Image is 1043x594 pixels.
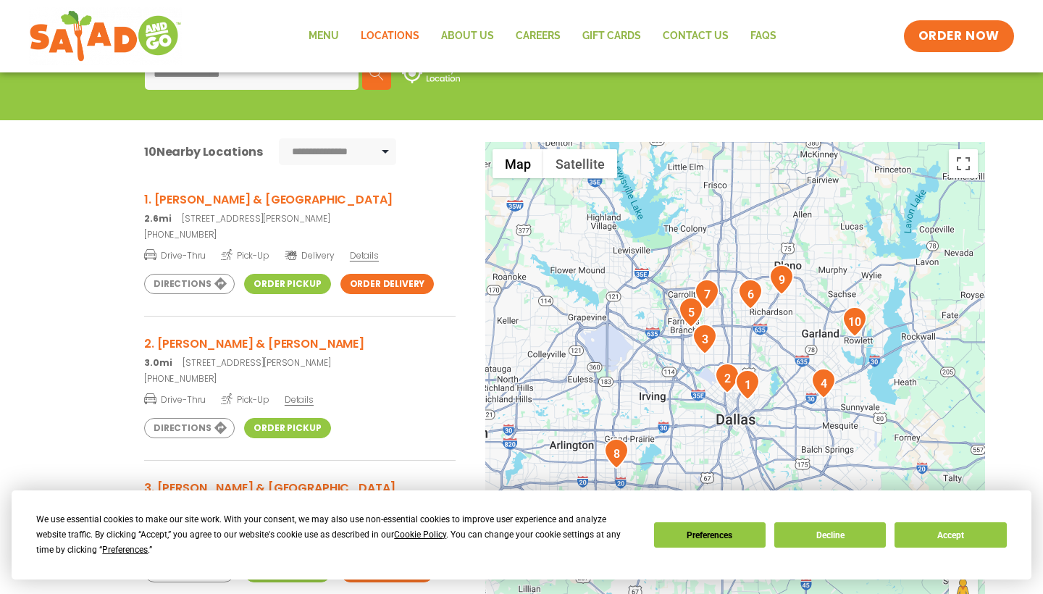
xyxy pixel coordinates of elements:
[769,264,794,295] div: 9
[244,274,330,294] a: Order Pickup
[842,306,867,337] div: 10
[394,530,446,540] span: Cookie Policy
[221,392,269,406] span: Pick-Up
[350,20,430,53] a: Locations
[285,393,314,406] span: Details
[221,248,269,262] span: Pick-Up
[144,228,456,241] a: [PHONE_NUMBER]
[811,368,836,398] div: 4
[738,279,763,309] div: 6
[654,522,766,548] button: Preferences
[144,479,456,497] h3: 3. [PERSON_NAME] & [GEOGRAPHIC_DATA]
[102,545,148,555] span: Preferences
[144,248,206,262] span: Drive-Thru
[543,149,617,178] button: Show satellite imagery
[692,324,717,354] div: 3
[144,356,456,369] p: [STREET_ADDRESS][PERSON_NAME]
[144,479,456,514] a: 3. [PERSON_NAME] & [GEOGRAPHIC_DATA] 8.0mi[STREET_ADDRESS][PERSON_NAME]
[144,356,172,369] strong: 3.0mi
[774,522,886,548] button: Decline
[695,279,719,309] div: 7
[144,191,456,209] h3: 1. [PERSON_NAME] & [GEOGRAPHIC_DATA]
[298,20,350,53] a: Menu
[29,7,182,65] img: new-SAG-logo-768×292
[350,249,379,262] span: Details
[144,388,456,406] a: Drive-Thru Pick-Up Details
[144,274,235,294] a: Directions
[298,20,787,53] nav: Menu
[144,212,171,225] strong: 2.6mi
[144,191,456,225] a: 1. [PERSON_NAME] & [GEOGRAPHIC_DATA] 2.6mi[STREET_ADDRESS][PERSON_NAME]
[571,20,652,53] a: GIFT CARDS
[715,363,740,393] div: 2
[918,28,1000,45] span: ORDER NOW
[895,522,1006,548] button: Accept
[652,20,740,53] a: Contact Us
[340,274,435,294] a: Order Delivery
[244,418,330,438] a: Order Pickup
[604,438,629,469] div: 8
[144,143,263,161] div: Nearby Locations
[402,63,460,83] img: use-location.svg
[144,418,235,438] a: Directions
[493,149,543,178] button: Show street map
[144,212,456,225] p: [STREET_ADDRESS][PERSON_NAME]
[144,372,456,385] a: [PHONE_NUMBER]
[144,392,206,406] span: Drive-Thru
[144,335,456,353] h3: 2. [PERSON_NAME] & [PERSON_NAME]
[144,143,156,160] span: 10
[144,335,456,369] a: 2. [PERSON_NAME] & [PERSON_NAME] 3.0mi[STREET_ADDRESS][PERSON_NAME]
[12,490,1031,580] div: Cookie Consent Prompt
[285,249,335,262] span: Delivery
[735,369,760,400] div: 1
[505,20,571,53] a: Careers
[679,297,703,327] div: 5
[740,20,787,53] a: FAQs
[369,66,384,80] img: search.svg
[430,20,505,53] a: About Us
[904,20,1014,52] a: ORDER NOW
[144,244,456,262] a: Drive-Thru Pick-Up Delivery Details
[36,512,636,558] div: We use essential cookies to make our site work. With your consent, we may also use non-essential ...
[949,149,978,178] button: Toggle fullscreen view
